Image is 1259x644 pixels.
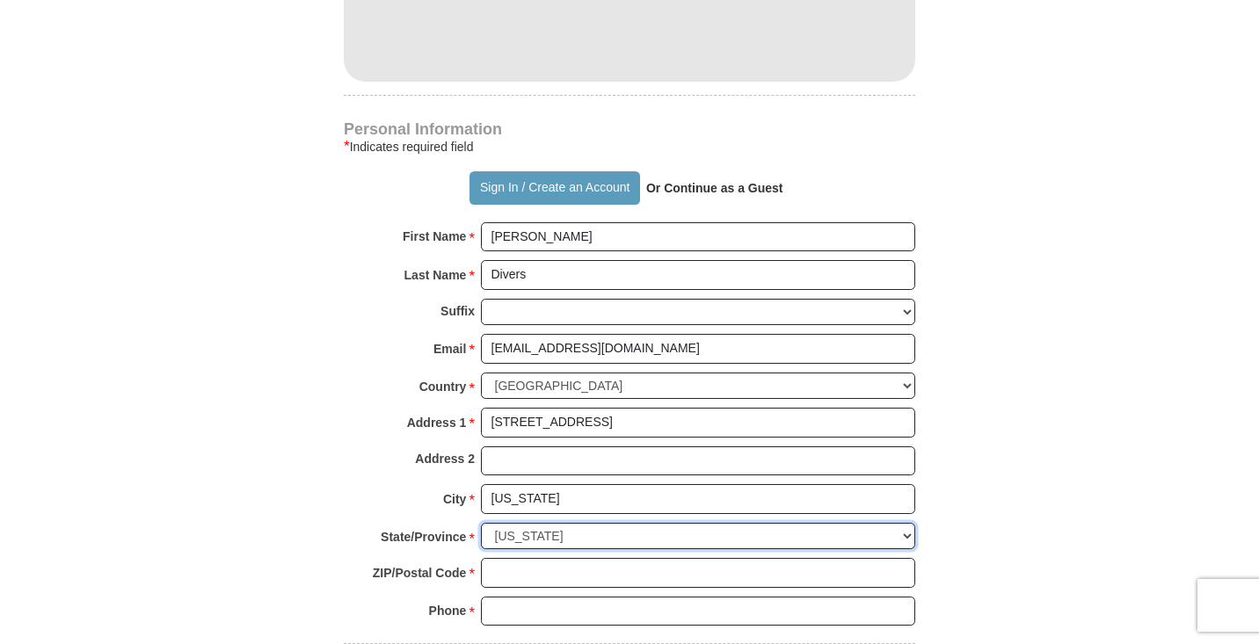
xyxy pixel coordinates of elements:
[415,446,475,471] strong: Address 2
[407,410,467,435] strong: Address 1
[373,561,467,585] strong: ZIP/Postal Code
[433,336,466,361] strong: Email
[344,136,915,157] div: Indicates required field
[429,598,467,623] strong: Phone
[403,224,466,249] strong: First Name
[443,487,466,511] strong: City
[381,525,466,549] strong: State/Province
[646,181,783,195] strong: Or Continue as a Guest
[344,122,915,136] h4: Personal Information
[419,374,467,399] strong: Country
[469,171,639,205] button: Sign In / Create an Account
[404,263,467,287] strong: Last Name
[440,299,475,323] strong: Suffix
